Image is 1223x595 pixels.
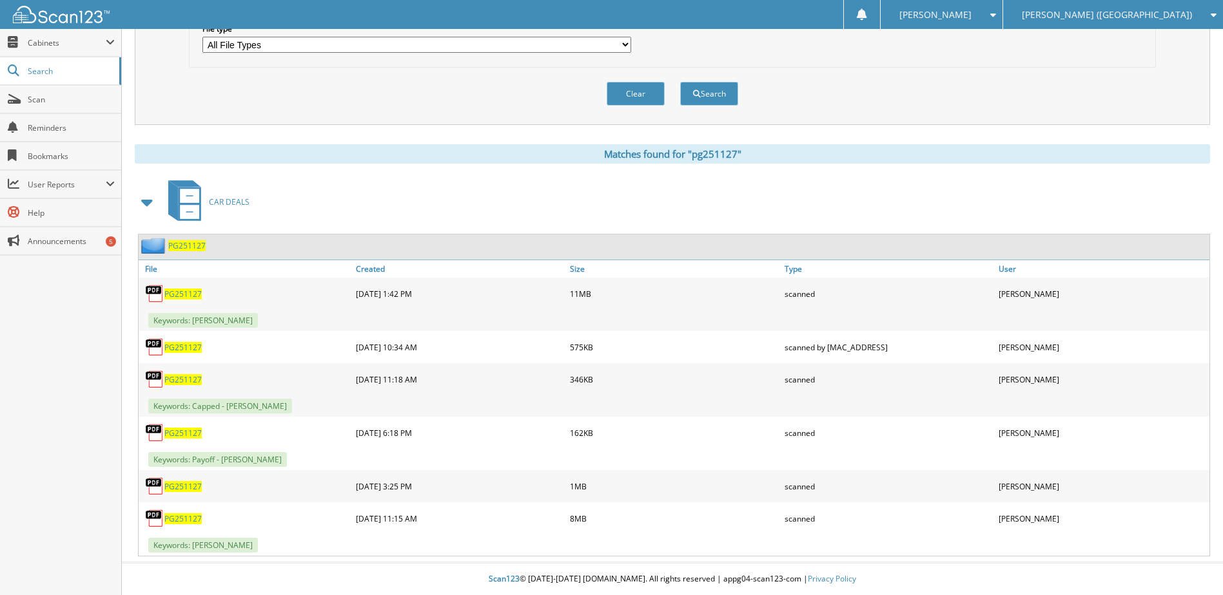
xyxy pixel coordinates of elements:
span: [PERSON_NAME] [899,11,972,19]
div: [DATE] 3:25 PM [353,473,567,499]
a: PG251127 [164,513,202,524]
div: [DATE] 11:18 AM [353,366,567,392]
div: scanned [781,366,995,392]
div: 346KB [567,366,781,392]
div: [DATE] 6:18 PM [353,420,567,446]
img: PDF.png [145,284,164,303]
button: Clear [607,82,665,106]
div: [PERSON_NAME] [995,505,1209,531]
span: Bookmarks [28,151,115,162]
div: [DATE] 11:15 AM [353,505,567,531]
a: Type [781,260,995,278]
div: 11MB [567,281,781,307]
div: [PERSON_NAME] [995,281,1209,307]
span: Keywords: [PERSON_NAME] [148,313,258,328]
div: © [DATE]-[DATE] [DOMAIN_NAME]. All rights reserved | appg04-scan123-com | [122,563,1223,595]
img: PDF.png [145,337,164,357]
img: PDF.png [145,477,164,496]
div: scanned [781,420,995,446]
a: PG251127 [164,428,202,439]
div: 5 [106,236,116,247]
span: Scan [28,94,115,105]
a: CAR DEALS [161,176,249,227]
span: CAR DEALS [209,196,249,207]
span: Keywords: [PERSON_NAME] [148,538,258,552]
div: scanned [781,281,995,307]
a: PG251127 [164,481,202,492]
div: [PERSON_NAME] [995,366,1209,392]
span: Keywords: Capped - [PERSON_NAME] [148,399,292,413]
span: User Reports [28,179,106,190]
button: Search [680,82,738,106]
span: Announcements [28,236,115,247]
div: [DATE] 10:34 AM [353,334,567,360]
a: Privacy Policy [808,573,856,584]
a: PG251127 [164,288,202,299]
div: 162KB [567,420,781,446]
a: Size [567,260,781,278]
img: PDF.png [145,509,164,528]
span: [PERSON_NAME] ([GEOGRAPHIC_DATA]) [1022,11,1192,19]
div: scanned [781,473,995,499]
div: scanned by [MAC_ADDRESS] [781,334,995,360]
div: [PERSON_NAME] [995,473,1209,499]
a: PG251127 [164,342,202,353]
div: [DATE] 1:42 PM [353,281,567,307]
a: Created [353,260,567,278]
span: Search [28,66,113,77]
a: PG251127 [164,374,202,385]
img: PDF.png [145,423,164,442]
span: Help [28,207,115,218]
div: [PERSON_NAME] [995,420,1209,446]
span: Cabinets [28,37,106,48]
div: 575KB [567,334,781,360]
iframe: Chat Widget [1159,533,1223,595]
span: Scan123 [489,573,520,584]
a: PG251127 [168,240,206,251]
div: [PERSON_NAME] [995,334,1209,360]
div: 1MB [567,473,781,499]
span: Reminders [28,122,115,133]
div: Matches found for "pg251127" [135,144,1210,164]
div: scanned [781,505,995,531]
a: File [139,260,353,278]
img: PDF.png [145,370,164,389]
img: scan123-logo-white.svg [13,6,110,23]
span: Keywords: Payoff - [PERSON_NAME] [148,452,287,467]
img: folder2.png [141,238,168,254]
a: User [995,260,1209,278]
div: 8MB [567,505,781,531]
